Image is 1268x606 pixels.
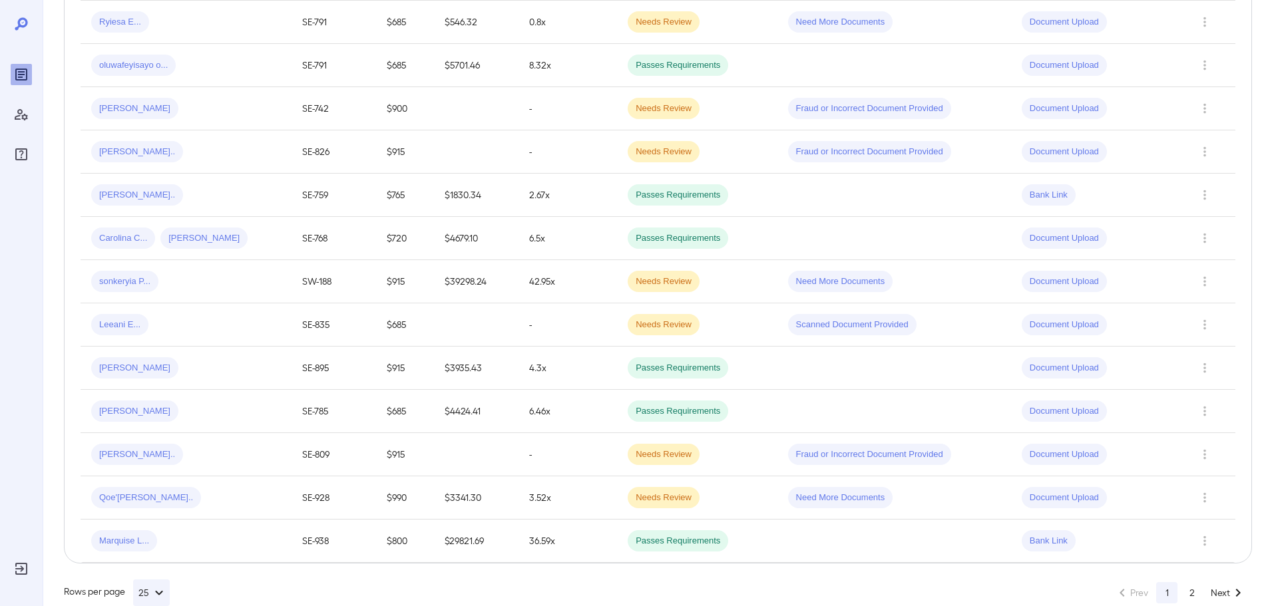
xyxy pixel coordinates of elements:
[91,492,201,504] span: Qoe'[PERSON_NAME]..
[519,433,617,476] td: -
[1022,492,1107,504] span: Document Upload
[1194,11,1215,33] button: Row Actions
[1108,582,1252,603] nav: pagination navigation
[1022,405,1107,418] span: Document Upload
[519,520,617,563] td: 36.59x
[434,347,519,390] td: $3935.43
[519,87,617,130] td: -
[376,433,434,476] td: $915
[434,260,519,303] td: $39298.24
[376,174,434,217] td: $765
[1181,582,1203,603] button: Go to page 2
[292,260,376,303] td: SW-188
[292,520,376,563] td: SE-938
[133,579,170,606] button: 25
[11,558,32,579] div: Log Out
[376,1,434,44] td: $685
[376,303,434,347] td: $685
[1194,530,1215,551] button: Row Actions
[1194,314,1215,335] button: Row Actions
[788,275,893,288] span: Need More Documents
[519,303,617,347] td: -
[1022,448,1107,461] span: Document Upload
[292,390,376,433] td: SE-785
[628,275,700,288] span: Needs Review
[1022,232,1107,245] span: Document Upload
[628,405,728,418] span: Passes Requirements
[788,448,951,461] span: Fraud or Incorrect Document Provided
[292,130,376,174] td: SE-826
[434,390,519,433] td: $4424.41
[292,347,376,390] td: SE-895
[91,232,155,245] span: Carolina C...
[376,520,434,563] td: $800
[519,1,617,44] td: 0.8x
[292,433,376,476] td: SE-809
[376,217,434,260] td: $720
[628,492,700,504] span: Needs Review
[376,130,434,174] td: $915
[628,319,700,331] span: Needs Review
[292,303,376,347] td: SE-835
[788,492,893,504] span: Need More Documents
[628,448,700,461] span: Needs Review
[11,144,32,165] div: FAQ
[376,476,434,520] td: $990
[434,217,519,260] td: $4679.10
[628,362,728,375] span: Passes Requirements
[1194,184,1215,206] button: Row Actions
[519,390,617,433] td: 6.46x
[1022,102,1107,115] span: Document Upload
[519,476,617,520] td: 3.52x
[519,260,617,303] td: 42.95x
[434,520,519,563] td: $29821.69
[1207,582,1250,603] button: Go to next page
[519,347,617,390] td: 4.3x
[628,232,728,245] span: Passes Requirements
[1194,227,1215,249] button: Row Actions
[1022,146,1107,158] span: Document Upload
[1022,319,1107,331] span: Document Upload
[1022,16,1107,29] span: Document Upload
[91,102,178,115] span: [PERSON_NAME]
[91,146,183,158] span: [PERSON_NAME]..
[91,362,178,375] span: [PERSON_NAME]
[91,319,148,331] span: Leeani E...
[628,102,700,115] span: Needs Review
[434,174,519,217] td: $1830.34
[628,59,728,72] span: Passes Requirements
[1194,271,1215,292] button: Row Actions
[788,102,951,115] span: Fraud or Incorrect Document Provided
[376,347,434,390] td: $915
[434,476,519,520] td: $3341.30
[1022,59,1107,72] span: Document Upload
[434,44,519,87] td: $5701.46
[1194,400,1215,422] button: Row Actions
[160,232,248,245] span: [PERSON_NAME]
[376,44,434,87] td: $685
[1194,357,1215,379] button: Row Actions
[292,87,376,130] td: SE-742
[1022,189,1076,202] span: Bank Link
[628,146,700,158] span: Needs Review
[788,16,893,29] span: Need More Documents
[376,87,434,130] td: $900
[788,319,917,331] span: Scanned Document Provided
[64,579,170,606] div: Rows per page
[1022,535,1076,547] span: Bank Link
[434,1,519,44] td: $546.32
[519,217,617,260] td: 6.5x
[91,59,176,72] span: oluwafeyisayo o...
[91,16,149,29] span: Ryiesa E...
[376,390,434,433] td: $685
[91,405,178,418] span: [PERSON_NAME]
[628,189,728,202] span: Passes Requirements
[11,64,32,85] div: Reports
[628,16,700,29] span: Needs Review
[1194,444,1215,465] button: Row Actions
[1022,275,1107,288] span: Document Upload
[519,44,617,87] td: 8.32x
[91,189,183,202] span: [PERSON_NAME]..
[519,174,617,217] td: 2.67x
[1022,362,1107,375] span: Document Upload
